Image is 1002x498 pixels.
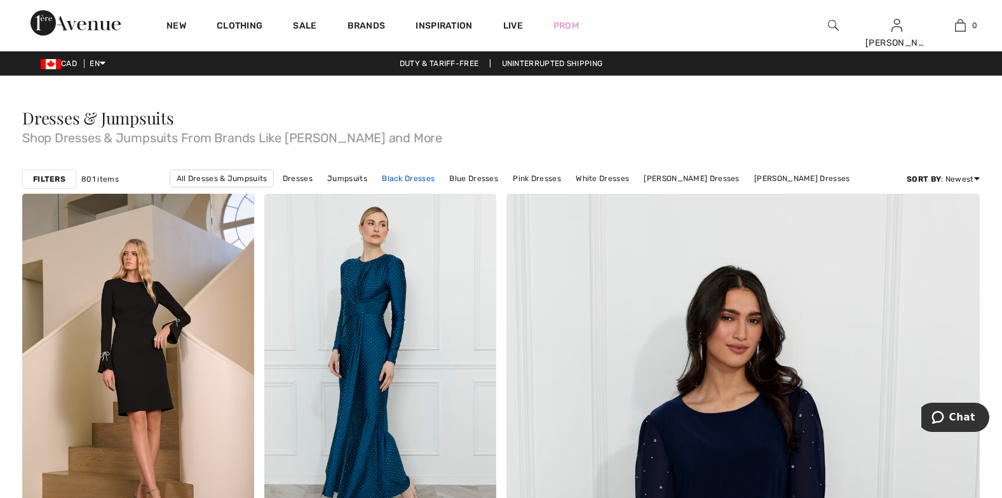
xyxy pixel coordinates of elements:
[748,170,856,187] a: [PERSON_NAME] Dresses
[891,18,902,33] img: My Info
[348,20,386,34] a: Brands
[955,18,966,33] img: My Bag
[170,170,274,187] a: All Dresses & Jumpsuits
[506,170,567,187] a: Pink Dresses
[293,20,316,34] a: Sale
[828,18,839,33] img: search the website
[166,20,186,34] a: New
[907,175,941,184] strong: Sort By
[81,173,119,185] span: 801 items
[972,20,977,31] span: 0
[443,170,504,187] a: Blue Dresses
[33,173,65,185] strong: Filters
[276,170,319,187] a: Dresses
[321,170,374,187] a: Jumpsuits
[929,18,991,33] a: 0
[553,19,579,32] a: Prom
[503,19,523,32] a: Live
[41,59,61,69] img: Canadian Dollar
[217,20,262,34] a: Clothing
[907,173,980,185] div: : Newest
[569,170,635,187] a: White Dresses
[41,59,82,68] span: CAD
[30,10,121,36] img: 1ère Avenue
[22,107,174,129] span: Dresses & Jumpsuits
[376,170,441,187] a: Black Dresses
[637,170,745,187] a: [PERSON_NAME] Dresses
[416,20,472,34] span: Inspiration
[921,403,989,434] iframe: Opens a widget where you can chat to one of our agents
[865,36,928,50] div: [PERSON_NAME]
[90,59,105,68] span: EN
[891,19,902,31] a: Sign In
[22,126,980,144] span: Shop Dresses & Jumpsuits From Brands Like [PERSON_NAME] and More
